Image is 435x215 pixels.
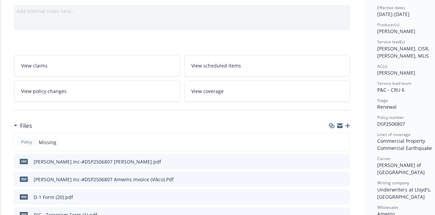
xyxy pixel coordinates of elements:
[21,62,48,69] span: View claims
[377,156,391,162] span: Carrier
[377,63,387,69] span: AC(s)
[341,176,347,183] button: preview file
[330,176,336,183] button: download file
[377,39,405,45] span: Service lead(s)
[21,88,67,95] span: View policy changes
[14,55,180,76] a: View claims
[377,45,431,59] span: [PERSON_NAME], CISR, [PERSON_NAME], MLIS
[191,88,224,95] span: View coverage
[14,121,32,130] div: Files
[20,139,33,145] span: Policy
[341,158,347,165] button: preview file
[377,80,411,86] span: Service lead team
[20,121,32,130] h3: Files
[14,80,180,102] a: View policy changes
[377,22,399,28] span: Producer(s)
[377,114,404,120] span: Policy number
[377,204,399,210] span: Wholesaler
[377,5,405,11] span: Effective dates
[184,80,350,102] a: View coverage
[377,70,415,76] span: [PERSON_NAME]
[377,121,405,127] span: DSP2506807
[17,7,347,15] div: Add internal notes here...
[341,194,347,201] button: preview file
[377,97,388,103] span: Stage
[330,158,336,165] button: download file
[20,176,28,182] span: Pdf
[20,159,28,164] span: pdf
[191,62,241,69] span: View scheduled items
[377,132,411,137] span: Lines of coverage
[377,87,404,93] span: P&C - CRU 6
[377,186,433,200] span: Underwriters at Lloyd's, [GEOGRAPHIC_DATA]
[377,104,397,110] span: Renewal
[39,139,56,146] span: Missing
[330,194,336,201] button: download file
[34,176,174,183] div: [PERSON_NAME] Inc-#DSP2506807 Amwins Invoice (Vikco).Pdf
[184,55,350,76] a: View scheduled items
[377,28,415,34] span: [PERSON_NAME]
[34,158,161,165] div: [PERSON_NAME] Inc-#DSP2506807 [PERSON_NAME].pdf
[20,194,28,199] span: pdf
[377,180,409,186] span: Writing company
[377,162,425,175] span: [PERSON_NAME] of [GEOGRAPHIC_DATA]
[34,194,73,201] div: D-1 Form (20).pdf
